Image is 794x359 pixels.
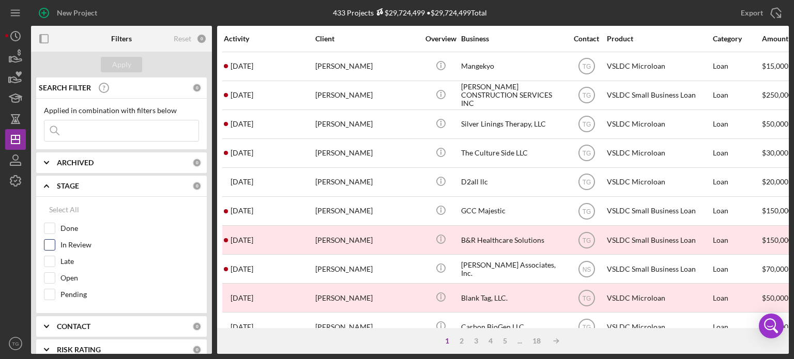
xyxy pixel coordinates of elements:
[192,345,202,354] div: 0
[713,82,761,109] div: Loan
[231,236,253,244] time: 2025-09-16 22:48
[60,273,199,283] label: Open
[315,255,419,283] div: [PERSON_NAME]
[5,333,26,354] button: TG
[607,284,710,311] div: VSLDC Microloan
[607,53,710,80] div: VSLDC Microloan
[713,284,761,311] div: Loan
[231,120,253,128] time: 2025-10-02 00:56
[461,284,564,311] div: Blank Tag, LLC.
[112,57,131,72] div: Apply
[762,206,792,215] span: $150,000
[315,313,419,340] div: [PERSON_NAME]
[461,53,564,80] div: Mangekyo
[607,35,710,43] div: Product
[607,226,710,254] div: VSLDC Small Business Loan
[315,168,419,196] div: [PERSON_NAME]
[582,63,591,70] text: TG
[730,3,789,23] button: Export
[607,255,710,283] div: VSLDC Small Business Loan
[231,62,253,70] time: 2025-10-03 21:52
[527,337,546,345] div: 18
[567,35,606,43] div: Contact
[39,84,91,92] b: SEARCH FILTER
[60,223,199,233] label: Done
[44,106,199,115] div: Applied in combination with filters below
[49,199,79,220] div: Select All
[461,82,564,109] div: [PERSON_NAME] CONSTRUCTION SERVICES INC
[315,226,419,254] div: [PERSON_NAME]
[762,264,788,273] span: $70,000
[315,35,419,43] div: Client
[607,197,710,225] div: VSLDC Small Business Loan
[461,111,564,138] div: Silver Linings Therapy, LLC
[762,90,792,99] span: $250,000
[60,289,199,300] label: Pending
[582,323,591,331] text: TG
[333,8,487,17] div: 433 Projects • $29,724,499 Total
[57,159,94,167] b: ARCHIVED
[713,255,761,283] div: Loan
[224,35,314,43] div: Activity
[111,35,132,43] b: Filters
[57,346,101,354] b: RISK RATING
[762,148,788,157] span: $30,000
[12,341,19,347] text: TG
[315,53,419,80] div: [PERSON_NAME]
[582,92,591,99] text: TG
[512,337,527,345] div: ...
[713,35,761,43] div: Category
[759,314,784,338] div: Open Intercom Messenger
[421,35,460,43] div: Overview
[44,199,84,220] button: Select All
[60,256,199,267] label: Late
[607,168,710,196] div: VSLDC Microloan
[231,265,253,273] time: 2025-09-16 20:02
[192,322,202,331] div: 0
[315,82,419,109] div: [PERSON_NAME]
[196,34,207,44] div: 0
[231,178,253,186] time: 2025-09-25 18:26
[741,3,763,23] div: Export
[483,337,498,345] div: 4
[582,150,591,157] text: TG
[762,119,788,128] span: $50,000
[315,284,419,311] div: [PERSON_NAME]
[31,3,108,23] button: New Project
[461,313,564,340] div: Carbon BioGen LLC
[762,177,788,186] span: $20,000
[461,139,564,167] div: The Culture Side LLC
[461,226,564,254] div: B&R Healthcare Solutions
[582,179,591,186] text: TG
[57,3,97,23] div: New Project
[607,82,710,109] div: VSLDC Small Business Loan
[713,226,761,254] div: Loan
[607,139,710,167] div: VSLDC Microloan
[713,139,761,167] div: Loan
[315,197,419,225] div: [PERSON_NAME]
[374,8,425,17] div: $29,724,499
[101,57,142,72] button: Apply
[713,197,761,225] div: Loan
[192,158,202,167] div: 0
[461,197,564,225] div: GCC Majestic
[231,323,253,331] time: 2025-09-15 23:59
[713,111,761,138] div: Loan
[461,168,564,196] div: D2all llc
[231,91,253,99] time: 2025-10-02 18:52
[315,111,419,138] div: [PERSON_NAME]
[57,182,79,190] b: STAGE
[174,35,191,43] div: Reset
[582,237,591,244] text: TG
[582,208,591,215] text: TG
[461,35,564,43] div: Business
[454,337,469,345] div: 2
[713,53,761,80] div: Loan
[57,322,90,331] b: CONTACT
[762,61,788,70] span: $15,000
[713,168,761,196] div: Loan
[315,139,419,167] div: [PERSON_NAME]
[461,255,564,283] div: [PERSON_NAME] Associates, Inc.
[582,294,591,302] text: TG
[582,121,591,128] text: TG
